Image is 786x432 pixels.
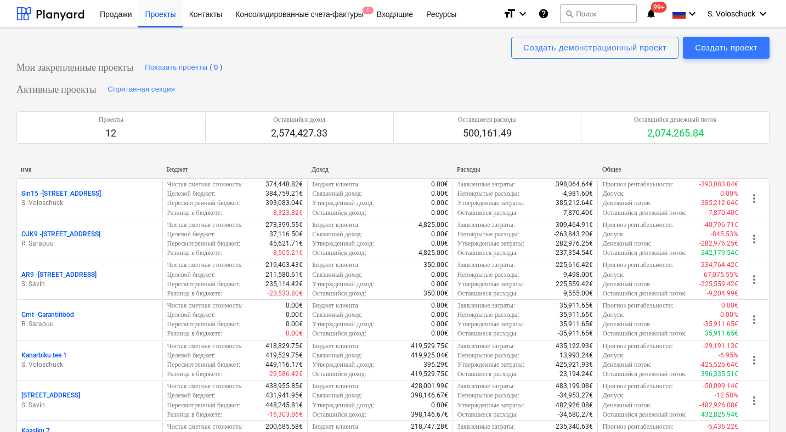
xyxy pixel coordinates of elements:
p: Заявленные затраты : [457,422,515,431]
p: Оставшиеся расходы : [457,410,518,419]
p: Бюджет клиента : [312,342,360,351]
p: 13,993.24€ [559,351,593,360]
p: Пересмотренный бюджет : [167,198,241,208]
p: -234,764.42€ [699,260,738,270]
p: Чистая сметная стоимость : [167,260,243,270]
p: S. Voloschuck [21,360,158,370]
p: Целевой бюджет : [167,310,216,320]
p: Проекты [99,115,123,124]
p: Оставшийся денежный поток : [602,289,687,298]
i: format_size [503,7,516,20]
p: 419,529.75€ [411,342,448,351]
p: -393,083.04€ [699,180,738,189]
p: Допуск : [602,230,625,239]
p: 4,825.00€ [419,248,448,258]
p: Денежный поток : [602,360,652,370]
p: Пересмотренный бюджет : [167,239,241,248]
p: -8,505.21€ [272,248,303,258]
p: -7,870.40€ [707,208,738,218]
p: Утвержденные затраты : [457,239,524,248]
p: R. Sarapuu [21,320,158,329]
p: 218,747.28€ [411,422,448,431]
p: Непокрытые расходы : [457,189,519,198]
p: Связанный доход : [312,189,363,198]
p: Пересмотренный бюджет : [167,360,241,370]
p: Активные проекты [16,83,97,96]
p: -8,323.82€ [272,208,303,218]
p: Разница в бюджете : [167,248,223,258]
p: -35,911.65€ [558,329,593,338]
p: Связанный доход : [312,270,363,280]
p: 0.00€ [431,301,448,310]
p: 500,161.49 [458,127,517,140]
p: 449,116.17€ [265,360,303,370]
p: Разница в бюджете : [167,289,223,298]
p: -50,099.14€ [703,382,738,391]
p: Заявленные затраты : [457,180,515,189]
p: Sin15 - [STREET_ADDRESS] [21,189,101,198]
p: Прогноз рентабельности : [602,260,674,270]
span: more_vert [748,313,761,326]
p: 0.00€ [431,180,448,189]
div: имя [21,166,157,174]
p: Разница в бюджете : [167,370,223,379]
p: 0.00€ [431,329,448,338]
div: Sin15 -[STREET_ADDRESS]S. Voloschuck [21,189,158,208]
p: 0.00% [720,189,738,198]
p: Бюджет клиента : [312,180,360,189]
p: Оставшийся денежный поток : [602,248,687,258]
p: 0.00€ [431,230,448,239]
p: Прогноз рентабельности : [602,301,674,310]
p: Оставшиеся расходы [458,115,517,124]
p: Оставшиеся расходы : [457,370,518,379]
p: Непокрытые расходы : [457,310,519,320]
p: Допуск : [602,270,625,280]
p: 219,463.43€ [265,260,303,270]
p: Оставшийся денежный поток : [602,329,687,338]
p: 211,580.61€ [265,270,303,280]
p: -16,303.86€ [268,410,303,419]
p: Утвержденный доход : [312,198,374,208]
p: Grnt - Garantiitööd [21,310,74,320]
div: Расходы [457,166,593,174]
p: 419,529.75€ [411,370,448,379]
p: 35,911.65€ [559,320,593,329]
p: Бюджет клиента : [312,301,360,310]
p: 23,194.24€ [559,370,593,379]
p: Оставшиеся расходы : [457,248,518,258]
p: 35,911.65€ [559,301,593,310]
p: 418,829.75€ [265,342,303,351]
p: [STREET_ADDRESS] [21,391,80,400]
p: 2,074,265.84 [634,127,717,140]
div: Kanarbiku tee 1S. Voloschuck [21,351,158,370]
p: Прогноз рентабельности : [602,382,674,391]
p: 200,685.58€ [265,422,303,431]
div: Спрятанная секция [108,83,176,96]
p: Допуск : [602,391,625,400]
p: 432,826.94€ [701,410,738,419]
p: -12.58% [715,391,738,400]
p: Целевой бюджет : [167,391,216,400]
p: Бюджет клиента : [312,382,360,391]
p: Оставшийся доход [271,115,327,124]
p: Связанный доход : [312,310,363,320]
p: 350.00€ [423,260,448,270]
span: more_vert [748,354,761,367]
button: Создать демонстрационный проект [511,37,678,59]
p: 0.00€ [431,239,448,248]
span: 99+ [651,2,667,13]
p: Прогноз рентабельности : [602,220,674,230]
p: -9,204.99€ [707,289,738,298]
p: 4,825.00€ [419,220,448,230]
p: Допуск : [602,351,625,360]
p: 483,199.08€ [556,382,593,391]
p: 242,179.54€ [701,248,738,258]
p: Оставшиеся расходы : [457,329,518,338]
p: S. Savin [21,280,158,289]
p: 384,759.21€ [265,189,303,198]
p: Денежный поток : [602,280,652,289]
p: Целевой бюджет : [167,270,216,280]
p: Чистая сметная стоимость : [167,220,243,230]
p: Непокрытые расходы : [457,270,519,280]
p: Заявленные затраты : [457,220,515,230]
